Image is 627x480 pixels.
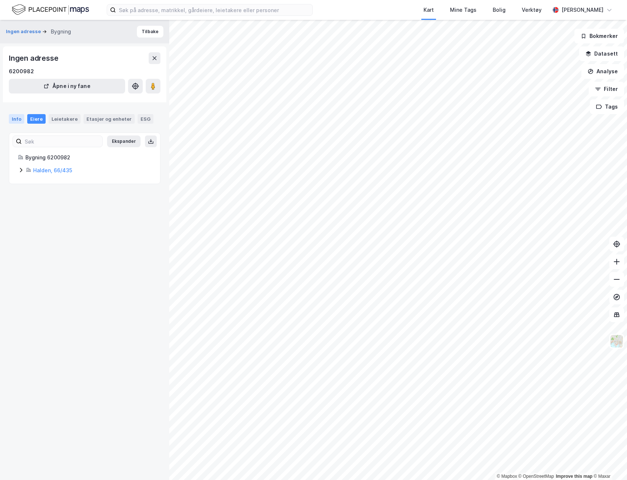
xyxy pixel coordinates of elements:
div: Bygning 6200982 [25,153,151,162]
button: Ekspander [107,135,141,147]
a: OpenStreetMap [518,474,554,479]
button: Datasett [579,46,624,61]
div: Leietakere [49,114,81,124]
div: Etasjer og enheter [86,116,132,122]
button: Tilbake [137,26,163,38]
input: Søk på adresse, matrikkel, gårdeiere, leietakere eller personer [116,4,312,15]
button: Filter [589,82,624,96]
div: Verktøy [522,6,542,14]
div: Bolig [493,6,506,14]
img: Z [610,334,624,348]
div: Kart [424,6,434,14]
button: Tags [590,99,624,114]
a: Improve this map [556,474,592,479]
button: Analyse [581,64,624,79]
div: Eiere [27,114,46,124]
button: Åpne i ny fane [9,79,125,93]
div: Info [9,114,24,124]
button: Bokmerker [574,29,624,43]
div: Ingen adresse [9,52,60,64]
div: Bygning [51,27,71,36]
button: Ingen adresse [6,28,42,35]
a: Halden, 66/435 [33,167,72,173]
div: ESG [138,114,153,124]
img: logo.f888ab2527a4732fd821a326f86c7f29.svg [12,3,89,16]
iframe: Chat Widget [590,445,627,480]
div: Kontrollprogram for chat [590,445,627,480]
input: Søk [22,136,102,147]
div: 6200982 [9,67,34,76]
a: Mapbox [497,474,517,479]
div: Mine Tags [450,6,477,14]
div: [PERSON_NAME] [562,6,603,14]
